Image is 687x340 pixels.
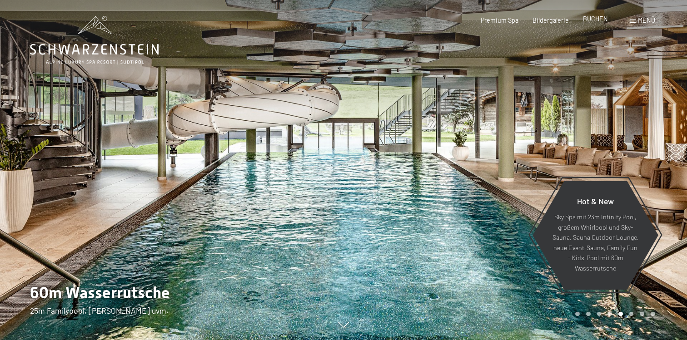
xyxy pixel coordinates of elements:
[618,312,623,316] div: Carousel Page 5 (Current Slide)
[533,16,569,24] a: Bildergalerie
[481,16,518,24] a: Premium Spa
[583,15,608,23] a: BUCHEN
[572,312,655,316] div: Carousel Pagination
[586,312,591,316] div: Carousel Page 2
[607,312,612,316] div: Carousel Page 4
[640,312,644,316] div: Carousel Page 7
[577,196,614,206] span: Hot & New
[651,312,655,316] div: Carousel Page 8
[575,312,580,316] div: Carousel Page 1
[629,312,634,316] div: Carousel Page 6
[597,312,602,316] div: Carousel Page 3
[532,180,659,290] a: Hot & New Sky Spa mit 23m Infinity Pool, großem Whirlpool und Sky-Sauna, Sauna Outdoor Lounge, ne...
[638,16,655,24] span: Menü
[552,212,639,274] p: Sky Spa mit 23m Infinity Pool, großem Whirlpool und Sky-Sauna, Sauna Outdoor Lounge, neue Event-S...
